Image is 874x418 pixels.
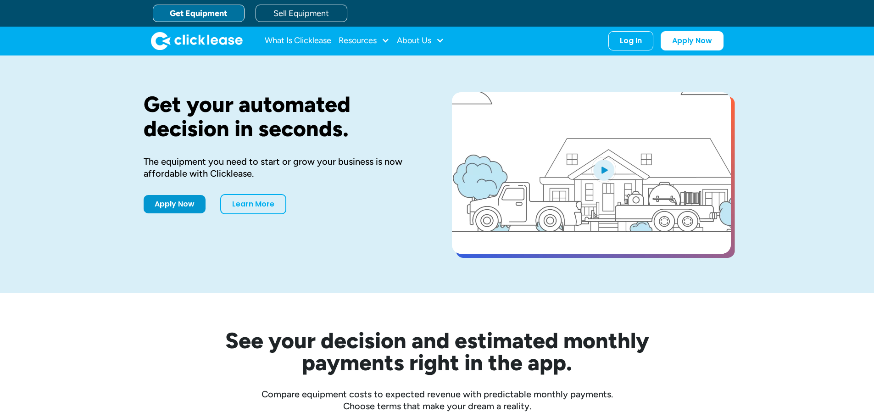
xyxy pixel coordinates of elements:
h1: Get your automated decision in seconds. [144,92,423,141]
div: Compare equipment costs to expected revenue with predictable monthly payments. Choose terms that ... [144,388,731,412]
a: Get Equipment [153,5,245,22]
a: Apply Now [661,31,724,50]
h2: See your decision and estimated monthly payments right in the app. [180,329,694,373]
a: What Is Clicklease [265,32,331,50]
a: open lightbox [452,92,731,254]
div: Log In [620,36,642,45]
a: Apply Now [144,195,206,213]
div: About Us [397,32,444,50]
img: Blue play button logo on a light blue circular background [591,157,616,183]
div: Resources [339,32,390,50]
a: home [151,32,243,50]
a: Sell Equipment [256,5,347,22]
div: The equipment you need to start or grow your business is now affordable with Clicklease. [144,156,423,179]
a: Learn More [220,194,286,214]
img: Clicklease logo [151,32,243,50]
